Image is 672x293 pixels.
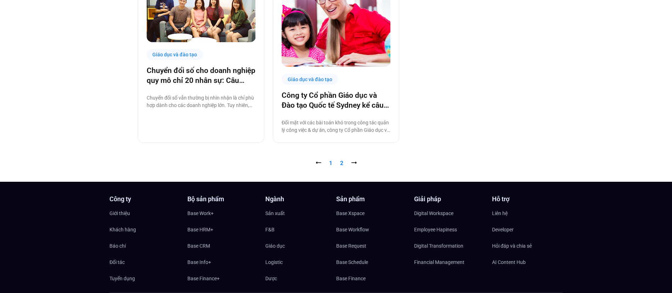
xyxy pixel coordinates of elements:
p: Chuyển đổi số vẫn thường bị nhìn nhận là chỉ phù hợp dành cho các doanh nghiệp lớn. Tuy nhiên, câ... [147,94,255,109]
a: Chuyển đổi số cho doanh nghiệp quy mô chỉ 20 nhân sự: Câu chuyện thành công từ [DATE] Marketers [147,66,255,85]
span: Logistic [265,257,283,267]
a: Hỏi đáp và chia sẻ [492,241,563,251]
a: Khách hàng [109,224,180,235]
nav: Pagination [138,159,535,168]
span: Base Finance+ [187,273,220,284]
a: Dược [265,273,336,284]
div: Giáo dục và đào tạo [147,49,203,60]
span: Base Finance [336,273,366,284]
a: F&B [265,224,336,235]
span: ⭢ [351,160,357,167]
span: Base Xspace [336,208,365,219]
a: Base Work+ [187,208,258,219]
span: Tuyển dụng [109,273,135,284]
a: Base Schedule [336,257,407,267]
a: Tuyển dụng [109,273,180,284]
a: Logistic [265,257,336,267]
span: Digital Transformation [414,241,463,251]
span: Liên hệ [492,208,508,219]
a: Base Request [336,241,407,251]
span: 2 [340,160,343,167]
h4: Công ty [109,196,180,202]
a: Giới thiệu [109,208,180,219]
span: Employee Hapiness [414,224,457,235]
a: Đối tác [109,257,180,267]
a: AI Content Hub [492,257,563,267]
span: Base Work+ [187,208,214,219]
a: Base Finance [336,273,407,284]
span: Base Schedule [336,257,368,267]
h4: Giải pháp [414,196,485,202]
a: Base CRM [187,241,258,251]
span: Đối tác [109,257,125,267]
h4: Ngành [265,196,336,202]
span: Base Workflow [336,224,369,235]
a: Base HRM+ [187,224,258,235]
span: Base Info+ [187,257,211,267]
p: Đối mặt với các bài toán khó trong công tác quản lý công việc & dự án, công ty Cổ phần Giáo dục v... [282,119,390,134]
span: Giáo dục [265,241,285,251]
span: Financial Management [414,257,464,267]
span: Khách hàng [109,224,136,235]
h4: Hỗ trợ [492,196,563,202]
a: Base Workflow [336,224,407,235]
span: Developer [492,224,514,235]
a: Base Xspace [336,208,407,219]
span: Báo chí [109,241,126,251]
span: AI Content Hub [492,257,526,267]
span: Base CRM [187,241,210,251]
span: Base Request [336,241,366,251]
a: Liên hệ [492,208,563,219]
a: Developer [492,224,563,235]
a: Base Finance+ [187,273,258,284]
span: Hỏi đáp và chia sẻ [492,241,532,251]
a: ⭠ [316,160,321,167]
span: F&B [265,224,275,235]
div: Giáo dục và đào tạo [282,74,338,85]
span: Sản xuất [265,208,285,219]
a: Financial Management [414,257,485,267]
a: Base Info+ [187,257,258,267]
a: Employee Hapiness [414,224,485,235]
span: Dược [265,273,277,284]
span: Digital Workspace [414,208,453,219]
a: Giáo dục [265,241,336,251]
a: Báo chí [109,241,180,251]
span: Giới thiệu [109,208,130,219]
a: Digital Transformation [414,241,485,251]
h4: Sản phẩm [336,196,407,202]
a: 1 [329,160,332,167]
a: Digital Workspace [414,208,485,219]
a: Sản xuất [265,208,336,219]
h4: Bộ sản phẩm [187,196,258,202]
span: Base HRM+ [187,224,213,235]
a: Công ty Cổ phần Giáo dục và Đào tạo Quốc tế Sydney kể câu chuyện chuyển đổi số cùng Base [282,90,390,110]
